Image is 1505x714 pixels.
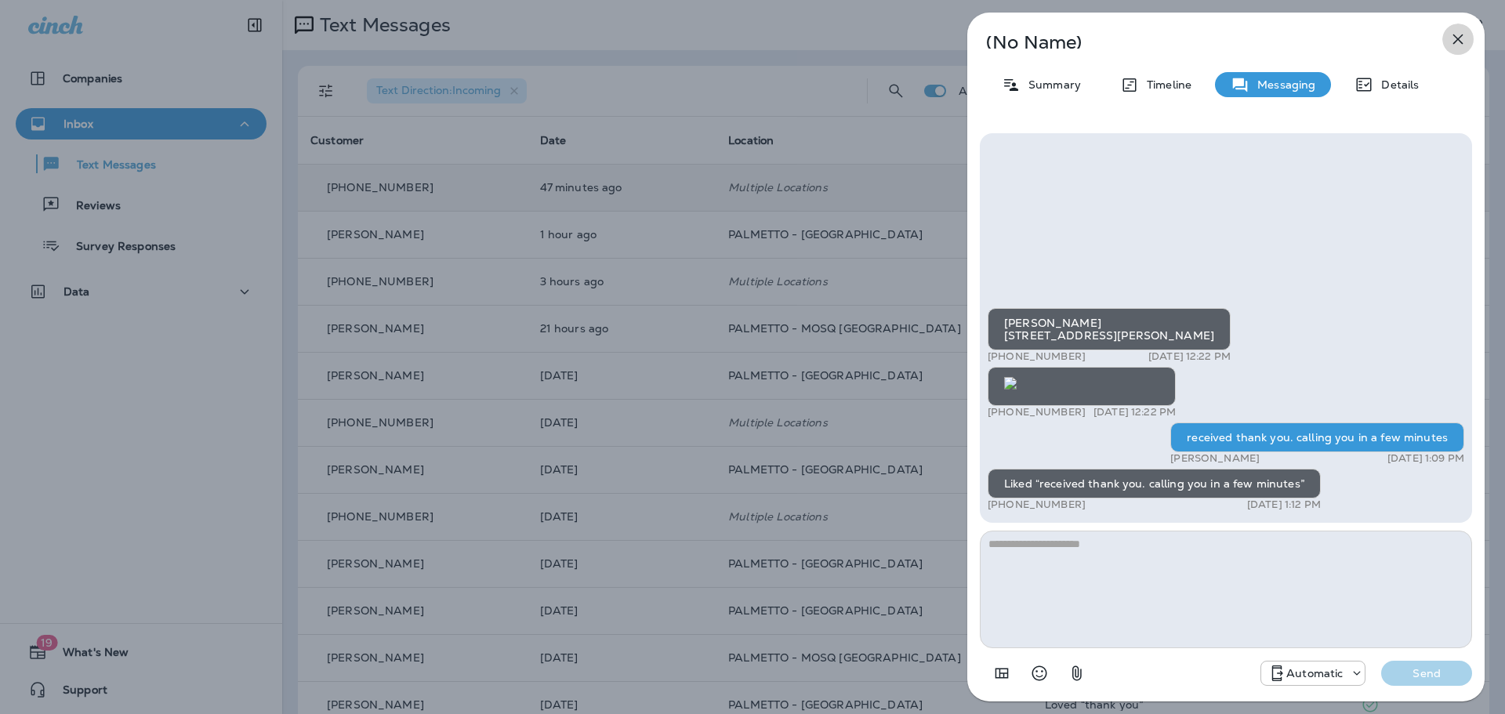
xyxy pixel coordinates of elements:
p: Messaging [1249,78,1315,91]
div: Liked “received thank you. calling you in a few minutes” [988,469,1321,498]
p: Summary [1021,78,1081,91]
p: Automatic [1286,667,1343,680]
p: [DATE] 1:09 PM [1387,452,1464,465]
p: [PERSON_NAME] [1170,452,1260,465]
p: [DATE] 12:22 PM [1148,350,1231,363]
p: [PHONE_NUMBER] [988,406,1086,419]
button: Select an emoji [1024,658,1055,689]
p: [PHONE_NUMBER] [988,498,1086,511]
p: [DATE] 1:12 PM [1247,498,1321,511]
p: Timeline [1139,78,1191,91]
button: Add in a premade template [986,658,1017,689]
img: twilio-download [1004,377,1017,390]
div: received thank you. calling you in a few minutes [1170,422,1464,452]
p: [DATE] 12:22 PM [1093,406,1176,419]
p: [PHONE_NUMBER] [988,350,1086,363]
div: [PERSON_NAME] [STREET_ADDRESS][PERSON_NAME] [988,308,1231,350]
p: (No Name) [986,36,1414,49]
p: Details [1373,78,1419,91]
